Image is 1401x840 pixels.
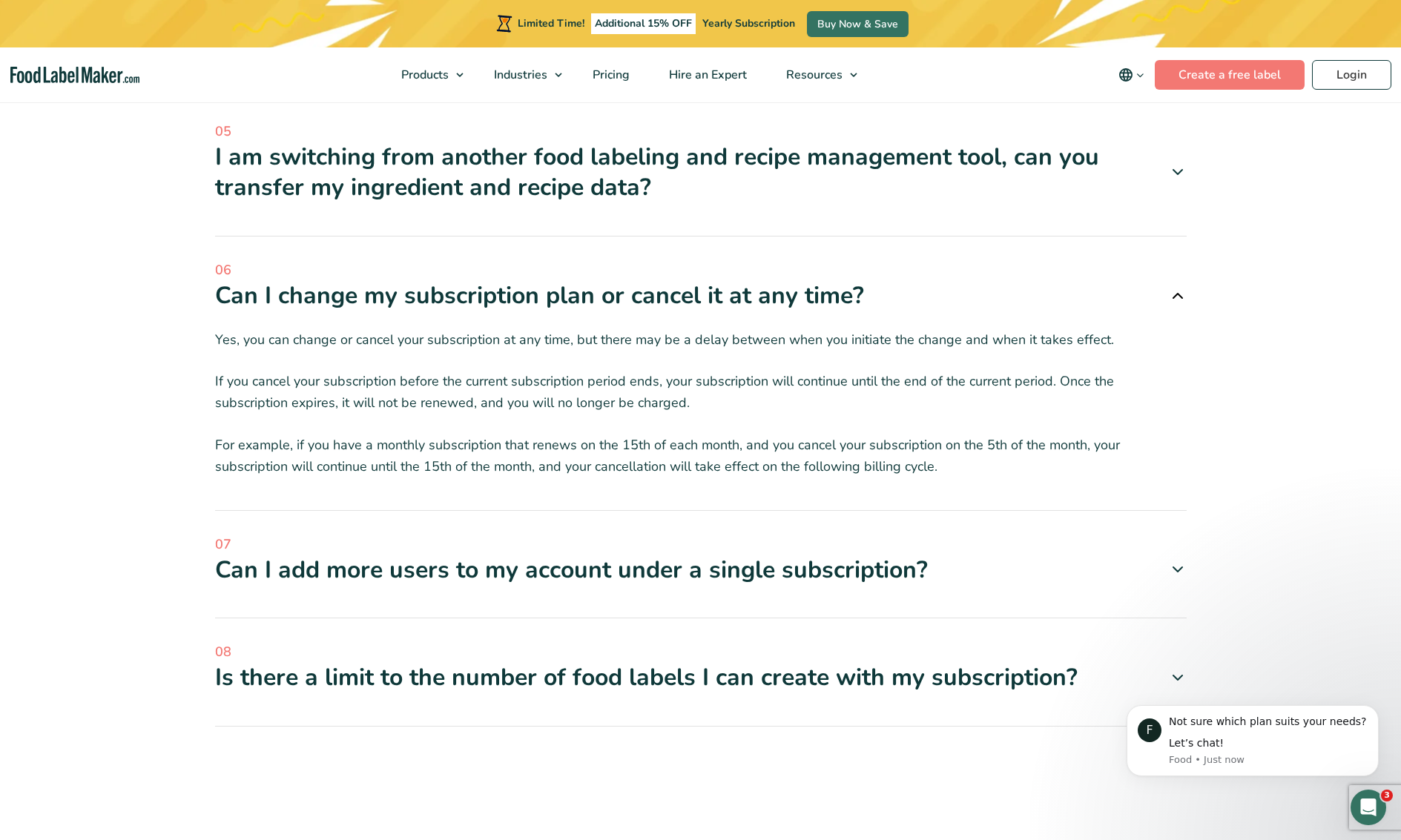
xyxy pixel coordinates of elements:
[215,142,1187,203] div: I am switching from another food labeling and recipe management tool, can you transfer my ingredi...
[807,11,909,37] a: Buy Now & Save
[591,13,696,34] span: Additional 15% OFF
[1104,683,1401,800] iframe: Intercom notifications message
[215,329,1187,351] p: Yes, you can change or cancel your subscription at any time, but there may be a delay between whe...
[489,67,549,83] span: Industries
[382,47,471,102] a: Products
[215,260,1187,280] span: 06
[215,122,1187,203] a: 05 I am switching from another food labeling and recipe management tool, can you transfer my ingr...
[215,434,1187,477] p: For example, if you have a monthly subscription that renews on the 15th of each month, and you ca...
[215,371,1187,414] p: If you cancel your subscription before the current subscription period ends, your subscription wi...
[588,67,631,83] span: Pricing
[518,16,584,30] span: Limited Time!
[1381,790,1393,801] span: 3
[702,16,795,30] span: Yearly Subscription
[573,47,646,102] a: Pricing
[215,535,1187,555] span: 07
[1312,60,1391,90] a: Login
[215,260,1187,311] a: 06 Can I change my subscription plan or cancel it at any time?
[215,662,1187,693] div: Is there a limit to the number of food labels I can create with my subscription?
[215,280,1187,311] div: Can I change my subscription plan or cancel it at any time?
[215,555,1187,586] div: Can I add more users to my account under a single subscription?
[782,67,844,83] span: Resources
[215,642,1187,693] a: 08 Is there a limit to the number of food labels I can create with my subscription?
[475,47,570,102] a: Industries
[665,67,748,83] span: Hire an Expert
[397,67,450,83] span: Products
[1155,60,1305,90] a: Create a free label
[215,535,1187,586] a: 07 Can I add more users to my account under a single subscription?
[767,47,865,102] a: Resources
[215,122,1187,142] span: 05
[1351,790,1386,825] iframe: Intercom live chat
[215,642,1187,662] span: 08
[650,47,763,102] a: Hire an Expert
